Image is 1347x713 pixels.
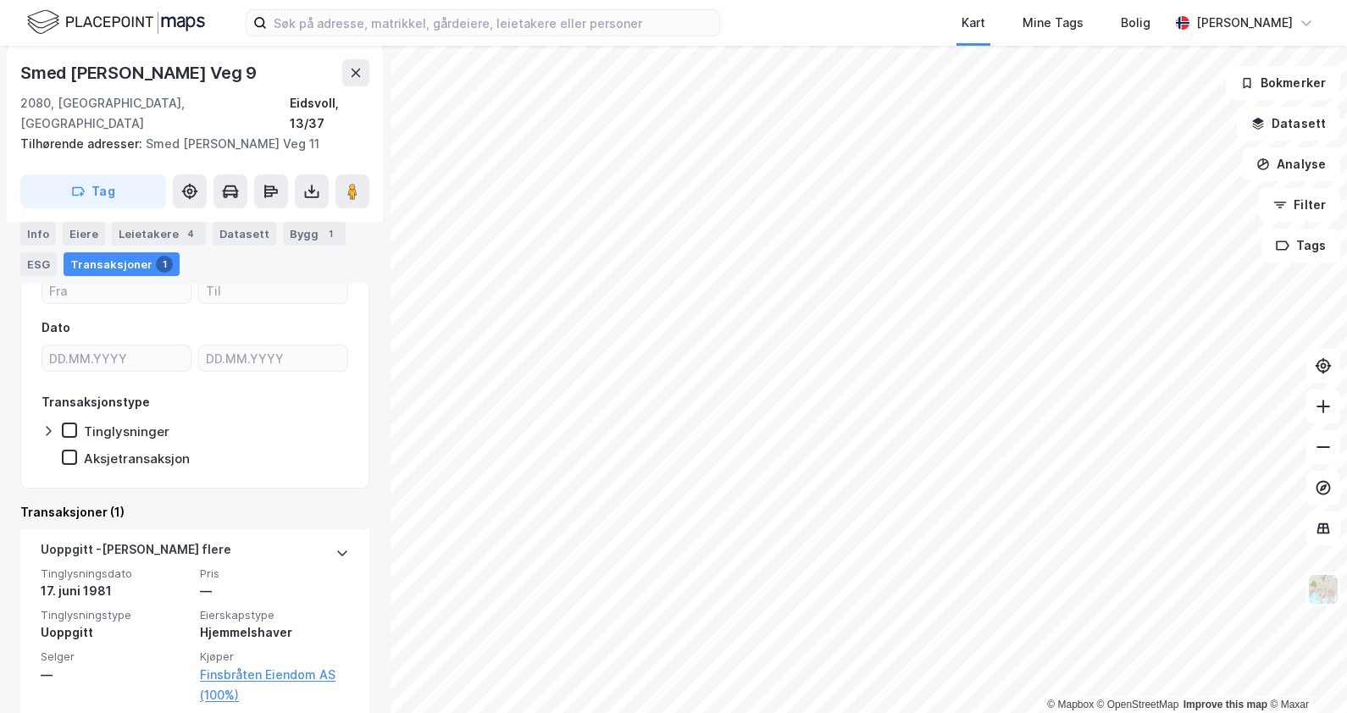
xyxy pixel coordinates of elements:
div: 17. juni 1981 [41,581,190,601]
input: Fra [42,278,191,303]
div: Eidsvoll, 13/37 [290,93,369,134]
button: Datasett [1237,107,1340,141]
div: 2080, [GEOGRAPHIC_DATA], [GEOGRAPHIC_DATA] [20,93,290,134]
button: Bokmerker [1226,66,1340,100]
div: 4 [182,225,199,242]
div: [PERSON_NAME] [1196,13,1293,33]
div: Hjemmelshaver [200,622,349,643]
input: DD.MM.YYYY [42,345,191,371]
div: — [41,665,190,685]
a: Mapbox [1047,699,1094,710]
span: Pris [200,567,349,581]
span: Tinglysningsdato [41,567,190,581]
div: Uoppgitt [41,622,190,643]
span: Tinglysningstype [41,608,190,622]
div: ESG [20,252,57,276]
span: Tilhørende adresser: [20,136,146,151]
input: Til [199,278,347,303]
div: Uoppgitt - [PERSON_NAME] flere [41,539,231,567]
div: Transaksjoner [64,252,180,276]
button: Filter [1259,188,1340,222]
iframe: Chat Widget [1262,632,1347,713]
div: Bygg [283,222,346,246]
div: Dato [42,318,70,338]
div: Eiere [63,222,105,246]
img: logo.f888ab2527a4732fd821a326f86c7f29.svg [27,8,205,37]
div: 1 [156,256,173,273]
span: Selger [41,649,190,664]
div: Info [20,222,56,246]
div: 1 [322,225,339,242]
input: DD.MM.YYYY [199,345,347,371]
div: Aksjetransaksjon [84,450,190,467]
span: Eierskapstype [200,608,349,622]
input: Søk på adresse, matrikkel, gårdeiere, leietakere eller personer [267,10,719,36]
button: Analyse [1242,147,1340,181]
div: Mine Tags [1023,13,1084,33]
div: Kontrollprogram for chat [1262,632,1347,713]
a: Finsbråten Eiendom AS (100%) [200,665,349,705]
img: Z [1307,573,1339,605]
div: — [200,581,349,601]
div: Transaksjonstype [42,392,150,412]
div: Datasett [213,222,276,246]
a: OpenStreetMap [1097,699,1179,710]
span: Kjøper [200,649,349,664]
button: Tag [20,174,166,208]
div: Tinglysninger [84,423,169,439]
div: Smed [PERSON_NAME] Veg 9 [20,59,260,86]
button: Tags [1261,229,1340,263]
div: Leietakere [112,222,206,246]
div: Kart [962,13,985,33]
div: Transaksjoner (1) [20,502,369,522]
div: Smed [PERSON_NAME] Veg 11 [20,134,356,154]
a: Improve this map [1183,699,1267,710]
div: Bolig [1121,13,1150,33]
